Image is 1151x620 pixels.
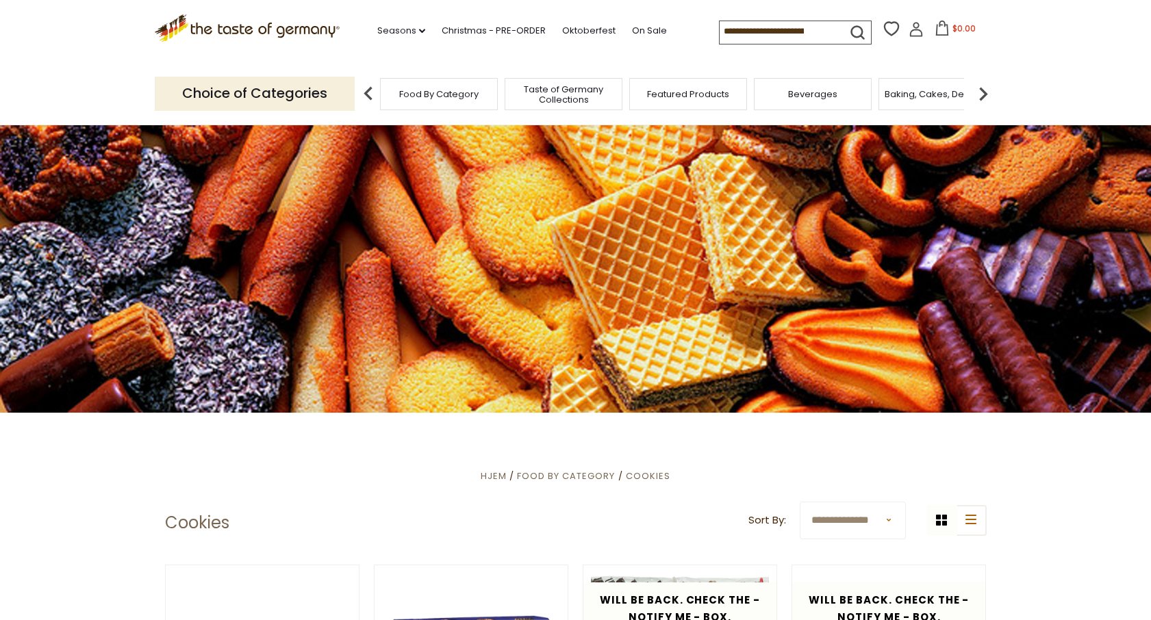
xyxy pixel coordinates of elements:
[509,84,618,105] a: Taste of Germany Collections
[481,469,507,482] a: Hjem
[355,80,382,107] img: previous arrow
[926,21,985,41] button: $0.00
[885,89,991,99] a: Baking, Cakes, Desserts
[399,89,479,99] a: Food By Category
[632,23,667,38] a: On Sale
[647,89,729,99] a: Featured Products
[952,23,976,34] span: $0.00
[442,23,546,38] a: Christmas - PRE-ORDER
[626,469,670,482] a: Cookies
[562,23,616,38] a: Oktoberfest
[970,80,997,107] img: next arrow
[165,513,229,533] h1: Cookies
[517,469,615,482] a: Food By Category
[377,23,425,38] a: Seasons
[748,512,786,529] label: Sort By:
[788,89,837,99] a: Beverages
[155,77,355,110] p: Choice of Categories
